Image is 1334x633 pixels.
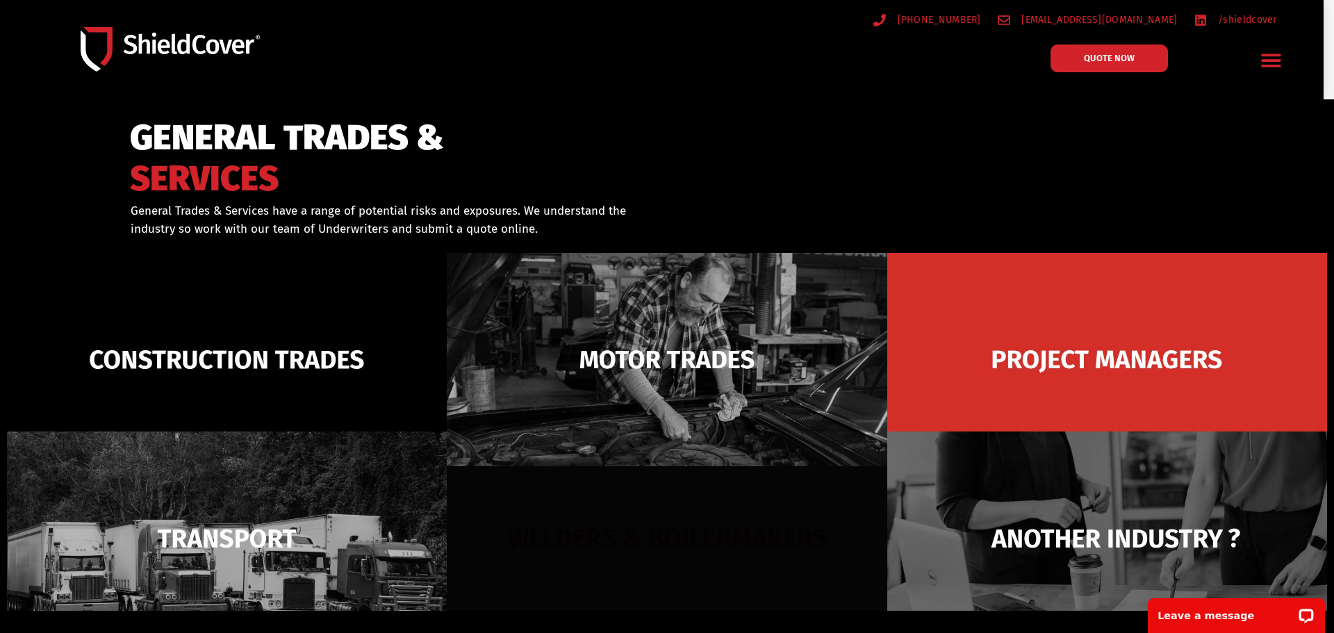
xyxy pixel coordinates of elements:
[81,27,260,71] img: Shield-Cover-Underwriting-Australia-logo-full
[1194,11,1277,28] a: /shieldcover
[1018,11,1177,28] span: [EMAIL_ADDRESS][DOMAIN_NAME]
[1255,44,1288,76] div: Menu Toggle
[1214,11,1277,28] span: /shieldcover
[1139,589,1334,633] iframe: LiveChat chat widget
[1084,54,1135,63] span: QUOTE NOW
[130,124,444,152] span: GENERAL TRADES &
[873,11,981,28] a: [PHONE_NUMBER]
[998,11,1178,28] a: [EMAIL_ADDRESS][DOMAIN_NAME]
[894,11,981,28] span: [PHONE_NUMBER]
[131,202,649,238] p: General Trades & Services have a range of potential risks and exposures. We understand the indust...
[1051,44,1168,72] a: QUOTE NOW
